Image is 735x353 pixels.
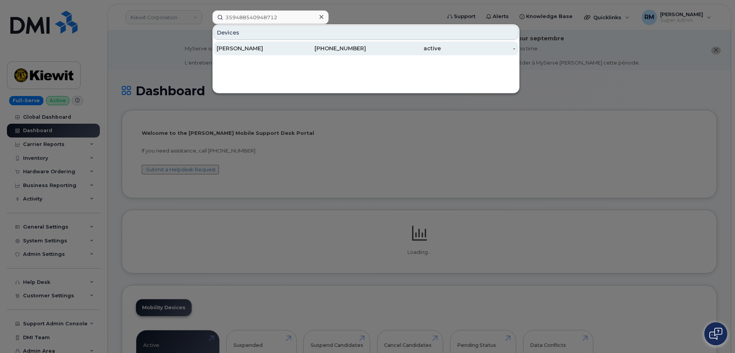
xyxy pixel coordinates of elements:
[366,45,441,52] div: active
[217,45,291,52] div: [PERSON_NAME]
[291,45,366,52] div: [PHONE_NUMBER]
[441,45,516,52] div: -
[214,25,518,40] div: Devices
[214,41,518,55] a: [PERSON_NAME][PHONE_NUMBER]active-
[709,328,722,340] img: Open chat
